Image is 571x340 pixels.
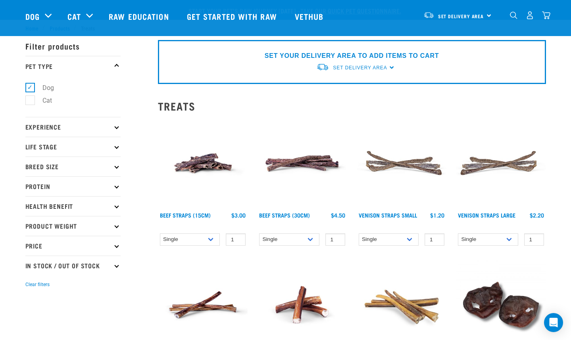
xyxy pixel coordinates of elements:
[333,65,387,71] span: Set Delivery Area
[25,157,121,176] p: Breed Size
[30,96,55,105] label: Cat
[425,233,444,246] input: 1
[25,117,121,137] p: Experience
[160,214,211,216] a: Beef Straps (15cm)
[226,233,246,246] input: 1
[265,51,439,61] p: SET YOUR DELIVERY AREA TO ADD ITEMS TO CART
[456,118,546,208] img: Stack of 3 Venison Straps Treats for Pets
[25,196,121,216] p: Health Benefit
[25,236,121,256] p: Price
[25,176,121,196] p: Protein
[542,11,550,19] img: home-icon@2x.png
[359,214,417,216] a: Venison Straps Small
[231,212,246,218] div: $3.00
[25,256,121,275] p: In Stock / Out Of Stock
[25,56,121,76] p: Pet Type
[331,212,345,218] div: $4.50
[179,0,287,32] a: Get started with Raw
[530,212,544,218] div: $2.20
[423,11,434,19] img: van-moving.png
[25,10,40,22] a: Dog
[524,233,544,246] input: 1
[67,10,81,22] a: Cat
[25,137,121,157] p: Life Stage
[25,36,121,56] p: Filter products
[458,214,515,216] a: Venison Straps Large
[287,0,334,32] a: Vethub
[257,118,347,208] img: Raw Essentials Beef Straps 6 Pack
[25,216,121,236] p: Product Weight
[430,212,444,218] div: $1.20
[30,83,57,93] label: Dog
[101,0,179,32] a: Raw Education
[438,15,484,17] span: Set Delivery Area
[259,214,310,216] a: Beef Straps (30cm)
[357,118,447,208] img: Venison Straps
[510,11,517,19] img: home-icon-1@2x.png
[544,313,563,332] div: Open Intercom Messenger
[158,118,248,208] img: Raw Essentials Beef Straps 15cm 6 Pack
[158,100,546,112] h2: Treats
[325,233,345,246] input: 1
[316,63,329,71] img: van-moving.png
[526,11,534,19] img: user.png
[25,281,50,288] button: Clear filters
